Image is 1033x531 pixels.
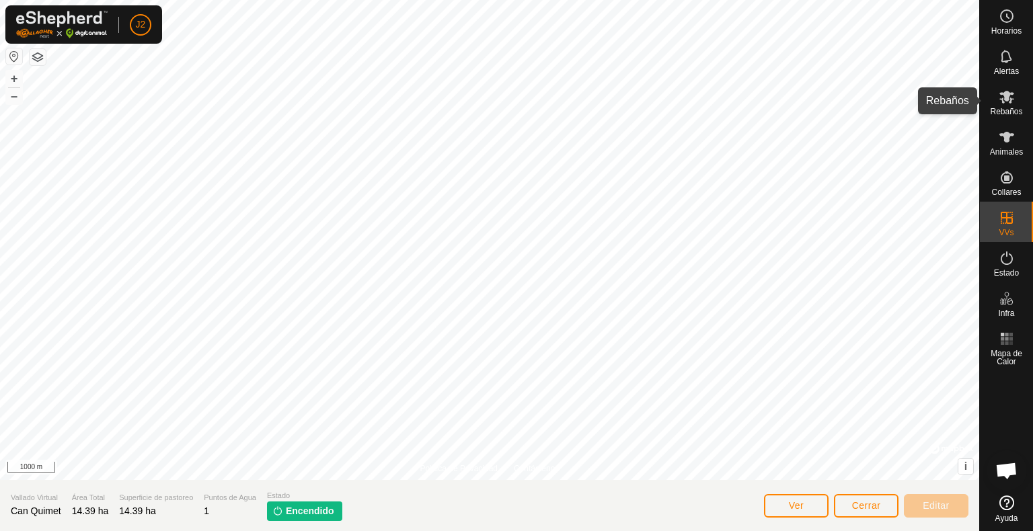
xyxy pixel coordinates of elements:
[904,494,968,518] button: Editar
[999,229,1013,237] span: VVs
[789,500,804,511] span: Ver
[852,500,881,511] span: Cerrar
[764,494,829,518] button: Ver
[16,11,108,38] img: Logo Gallagher
[72,492,109,503] span: Área Total
[958,459,973,474] button: i
[11,492,61,503] span: Vallado Virtual
[272,505,283,516] img: encender
[991,188,1021,196] span: Collares
[204,492,256,503] span: Puntos de Agua
[286,504,334,518] span: Encendido
[834,494,898,518] button: Cerrar
[119,505,156,516] span: 14.39 ha
[119,492,193,503] span: Superficie de pastoreo
[30,49,46,65] button: Capas del Mapa
[998,309,1014,317] span: Infra
[995,514,1018,522] span: Ayuda
[6,71,22,87] button: +
[923,500,950,511] span: Editar
[994,67,1019,75] span: Alertas
[11,505,61,516] span: Can Quimet
[514,462,559,475] a: Contáctenos
[72,505,109,516] span: 14.39 ha
[990,108,1022,116] span: Rebaños
[136,17,146,32] span: J2
[987,450,1027,491] a: Chat abierto
[980,490,1033,528] a: Ayuda
[983,350,1030,366] span: Mapa de Calor
[994,269,1019,277] span: Estado
[990,148,1023,156] span: Animales
[267,490,342,501] span: Estado
[204,505,209,516] span: 1
[964,460,967,472] span: i
[6,48,22,65] button: Restablecer Mapa
[420,462,498,475] a: Política de Privacidad
[6,88,22,104] button: –
[991,27,1022,35] span: Horarios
